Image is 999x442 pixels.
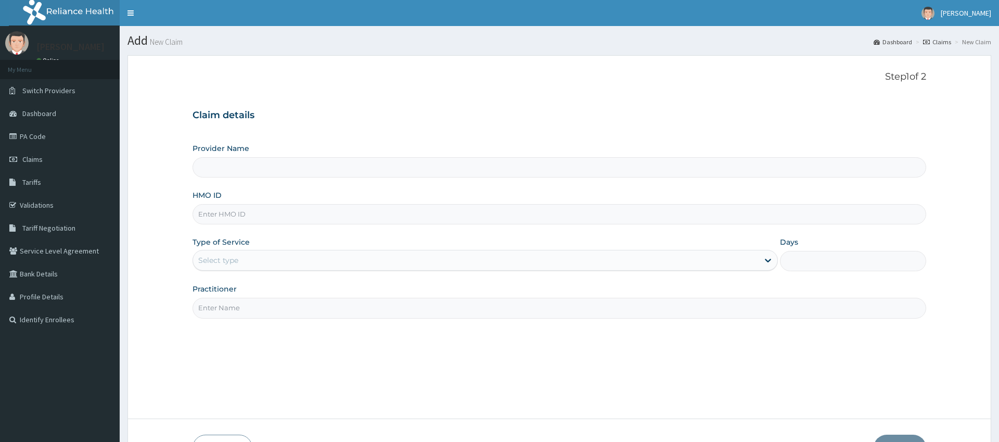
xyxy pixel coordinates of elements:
p: Step 1 of 2 [193,71,926,83]
div: Select type [198,255,238,266]
a: Claims [923,37,951,46]
h3: Claim details [193,110,926,121]
span: Switch Providers [22,86,75,95]
small: New Claim [148,38,183,46]
span: Tariffs [22,178,41,187]
span: Tariff Negotiation [22,223,75,233]
label: Practitioner [193,284,237,294]
img: User Image [921,7,934,20]
span: Claims [22,155,43,164]
a: Dashboard [874,37,912,46]
h1: Add [127,34,991,47]
li: New Claim [952,37,991,46]
span: [PERSON_NAME] [941,8,991,18]
label: HMO ID [193,190,222,200]
input: Enter HMO ID [193,204,926,224]
label: Type of Service [193,237,250,247]
label: Days [780,237,798,247]
a: Online [36,57,61,64]
img: User Image [5,31,29,55]
p: [PERSON_NAME] [36,42,105,52]
label: Provider Name [193,143,249,154]
input: Enter Name [193,298,926,318]
span: Dashboard [22,109,56,118]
